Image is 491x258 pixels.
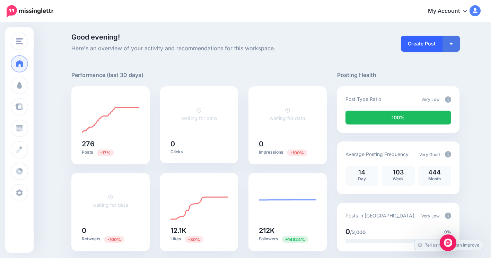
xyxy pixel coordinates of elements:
h5: 0 [82,227,139,234]
span: Week [393,176,404,181]
span: Good evening! [71,33,120,41]
img: info-circle-grey.png [445,213,451,219]
a: Tell us how we can improve [414,240,483,250]
a: Create Post [401,36,442,52]
span: Very Low [421,213,440,218]
span: Very Low [421,97,440,102]
img: arrow-down-white.png [449,43,453,45]
img: info-circle-grey.png [445,151,451,157]
p: Followers [259,236,316,242]
p: Likes [170,236,228,242]
h5: 0 [170,140,228,147]
p: Impressions [259,149,316,156]
span: Very Good [419,152,440,157]
span: Previous period: 17.3K [185,236,203,243]
a: waiting for data [181,107,217,121]
div: Open Intercom Messenger [440,234,456,251]
a: waiting for data [270,107,305,121]
p: 444 [422,169,448,175]
div: 100% of your posts in the last 30 days were manually created (i.e. were not from Drip Campaigns o... [345,111,451,124]
h5: 12.1K [170,227,228,234]
h5: Performance (last 30 days) [71,71,143,79]
a: My Account [421,3,481,20]
img: menu.png [16,38,23,44]
p: Posts in [GEOGRAPHIC_DATA] [345,212,414,220]
p: 14 [349,169,375,175]
h5: 212K [259,227,316,234]
p: Posts [82,149,139,156]
span: Month [428,176,441,181]
h5: 276 [82,140,139,147]
span: Previous period: 1.41K [282,236,308,243]
h5: Posting Health [337,71,459,79]
a: waiting for data [93,194,128,208]
span: Previous period: 10 [104,236,124,243]
p: 103 [385,169,411,175]
span: 0 [345,227,350,236]
p: Post Type Ratio [345,95,381,103]
h5: 0 [259,140,316,147]
p: Retweets [82,236,139,242]
span: Day [358,176,366,181]
span: Here's an overview of your activity and recommendations for this workspace. [71,44,327,53]
p: Average Posting Frequency [345,150,409,158]
span: Previous period: 334 [97,149,114,156]
p: Clicks [170,149,228,155]
img: Missinglettr [7,5,53,17]
span: /3,000 [350,229,366,235]
img: info-circle-grey.png [445,96,451,103]
span: Previous period: 7.23K [287,149,307,156]
span: 0% [444,229,451,235]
